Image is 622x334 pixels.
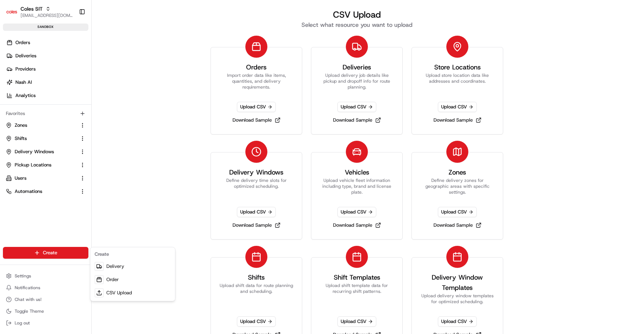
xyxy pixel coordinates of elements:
[15,297,41,302] span: Chat with us!
[421,72,494,90] p: Upload store location data like addresses and coordinates.
[320,283,394,305] p: Upload shift template data for recurring shift patterns.
[52,124,89,130] a: Powered byPylon
[220,72,293,90] p: Import order data like items, quantities, and delivery requirements.
[248,272,265,283] h3: Shifts
[92,286,173,299] a: CSV Upload
[15,135,27,142] span: Shifts
[15,39,30,46] span: Orders
[43,249,57,256] span: Create
[421,293,494,305] p: Upload delivery window templates for optimized scheduling.
[15,122,27,129] span: Zones
[237,207,276,217] span: Upload CSV
[330,115,384,125] a: Download Sample
[246,62,267,72] h3: Orders
[434,62,481,72] h3: Store Locations
[15,107,56,114] span: Knowledge Base
[449,167,466,177] h3: Zones
[15,162,51,168] span: Pickup Locations
[230,220,283,230] a: Download Sample
[21,12,73,18] span: [EMAIL_ADDRESS][DOMAIN_NAME]
[15,66,36,72] span: Providers
[15,79,32,86] span: Nash AI
[220,283,293,305] p: Upload shift data for route planning and scheduling.
[229,167,283,177] h3: Delivery Windows
[7,107,13,113] div: 📗
[431,115,484,125] a: Download Sample
[73,125,89,130] span: Pylon
[3,24,88,31] div: sandbox
[230,115,283,125] a: Download Sample
[345,167,369,177] h3: Vehicles
[438,102,477,112] span: Upload CSV
[421,177,494,195] p: Define delivery zones for geographic areas with specific settings.
[15,175,26,182] span: Users
[438,316,477,327] span: Upload CSV
[201,21,512,29] h2: Select what resource you want to upload
[421,272,494,293] h3: Delivery Window Templates
[15,148,54,155] span: Delivery Windows
[25,70,120,78] div: Start new chat
[337,207,376,217] span: Upload CSV
[237,102,276,112] span: Upload CSV
[431,220,484,230] a: Download Sample
[15,273,31,279] span: Settings
[337,102,376,112] span: Upload CSV
[334,272,380,283] h3: Shift Templates
[220,177,293,195] p: Define delivery time slots for optimized scheduling.
[15,188,42,195] span: Automations
[15,53,36,59] span: Deliveries
[237,316,276,327] span: Upload CSV
[438,207,477,217] span: Upload CSV
[320,177,394,195] p: Upload vehicle fleet information including type, brand and license plate.
[320,72,394,90] p: Upload delivery job details like pickup and dropoff info for route planning.
[15,285,40,291] span: Notifications
[92,249,173,260] div: Create
[15,308,44,314] span: Toggle Theme
[201,9,512,21] h1: CSV Upload
[4,104,59,117] a: 📗Knowledge Base
[25,78,93,83] div: We're available if you need us!
[92,260,173,273] a: Delivery
[69,107,118,114] span: API Documentation
[62,107,68,113] div: 💻
[7,7,22,22] img: Nash
[343,62,371,72] h3: Deliveries
[7,29,133,41] p: Welcome 👋
[59,104,121,117] a: 💻API Documentation
[330,220,384,230] a: Download Sample
[337,316,376,327] span: Upload CSV
[7,70,21,83] img: 1736555255976-a54dd68f-1ca7-489b-9aae-adbdc363a1c4
[19,47,121,55] input: Clear
[92,273,173,286] a: Order
[125,72,133,81] button: Start new chat
[15,92,36,99] span: Analytics
[3,108,88,119] div: Favorites
[6,6,18,18] img: Coles SIT
[21,5,43,12] span: Coles SIT
[15,320,30,326] span: Log out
